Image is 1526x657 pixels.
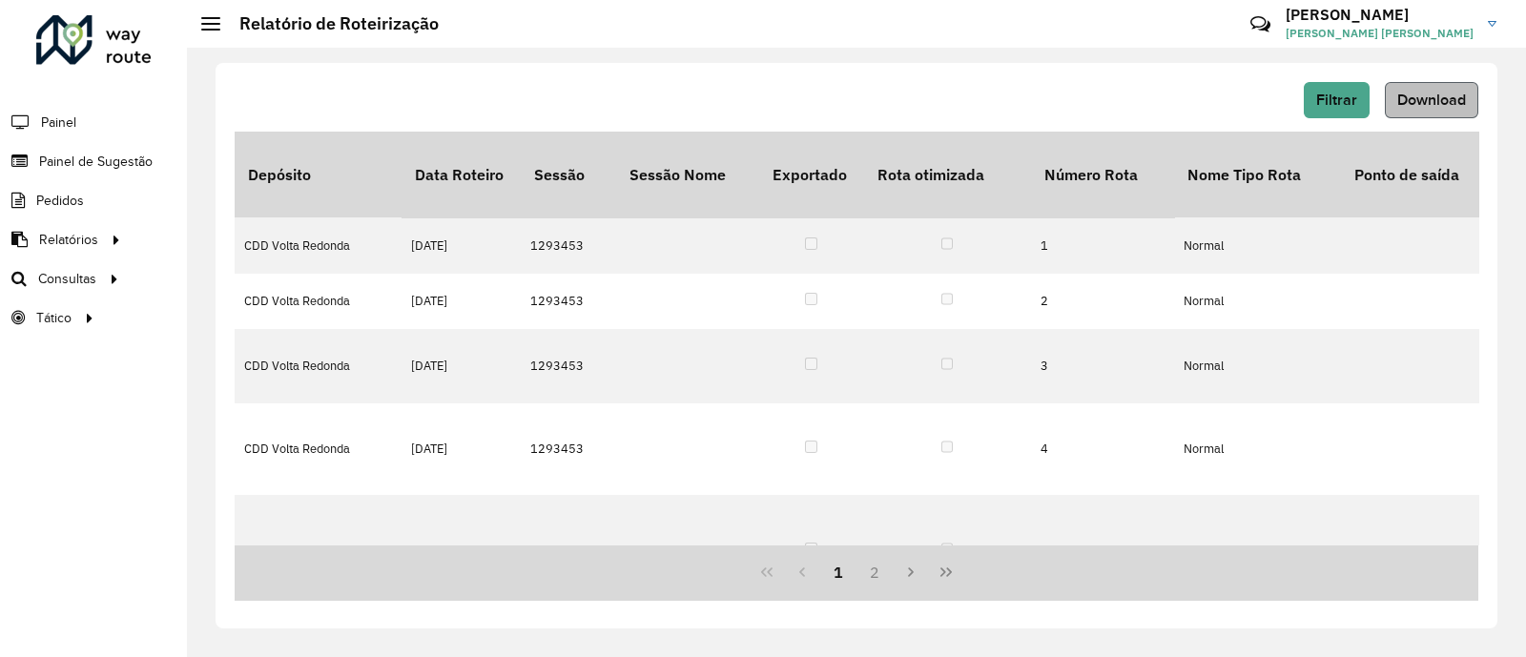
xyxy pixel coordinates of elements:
[1240,4,1281,45] a: Contato Rápido
[1174,329,1341,403] td: Normal
[521,403,616,496] td: 1293453
[402,495,521,606] td: [DATE]
[521,132,616,217] th: Sessão
[1031,403,1174,496] td: 4
[1286,25,1474,42] span: [PERSON_NAME] [PERSON_NAME]
[1031,274,1174,329] td: 2
[41,113,76,133] span: Painel
[235,403,402,496] td: CDD Volta Redonda
[521,495,616,606] td: 1293453
[1286,6,1474,24] h3: [PERSON_NAME]
[235,217,402,273] td: CDD Volta Redonda
[521,329,616,403] td: 1293453
[1031,495,1174,606] td: 5
[235,495,402,606] td: CDD Volta Redonda
[928,554,964,590] button: Last Page
[36,191,84,211] span: Pedidos
[220,13,439,34] h2: Relatório de Roteirização
[402,329,521,403] td: [DATE]
[759,132,864,217] th: Exportado
[235,274,402,329] td: CDD Volta Redonda
[38,269,96,289] span: Consultas
[1174,217,1341,273] td: Normal
[1174,403,1341,496] td: Normal
[402,132,521,217] th: Data Roteiro
[402,217,521,273] td: [DATE]
[1341,132,1508,217] th: Ponto de saída
[521,274,616,329] td: 1293453
[521,217,616,273] td: 1293453
[1174,132,1341,217] th: Nome Tipo Rota
[36,308,72,328] span: Tático
[39,152,153,172] span: Painel de Sugestão
[616,132,759,217] th: Sessão Nome
[856,554,893,590] button: 2
[1397,92,1466,108] span: Download
[1174,274,1341,329] td: Normal
[820,554,856,590] button: 1
[402,403,521,496] td: [DATE]
[39,230,98,250] span: Relatórios
[893,554,929,590] button: Next Page
[235,132,402,217] th: Depósito
[235,329,402,403] td: CDD Volta Redonda
[1304,82,1370,118] button: Filtrar
[1031,329,1174,403] td: 3
[1174,495,1341,606] td: Normal
[1316,92,1357,108] span: Filtrar
[1385,82,1478,118] button: Download
[1031,217,1174,273] td: 1
[864,132,1031,217] th: Rota otimizada
[402,274,521,329] td: [DATE]
[1031,132,1174,217] th: Número Rota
